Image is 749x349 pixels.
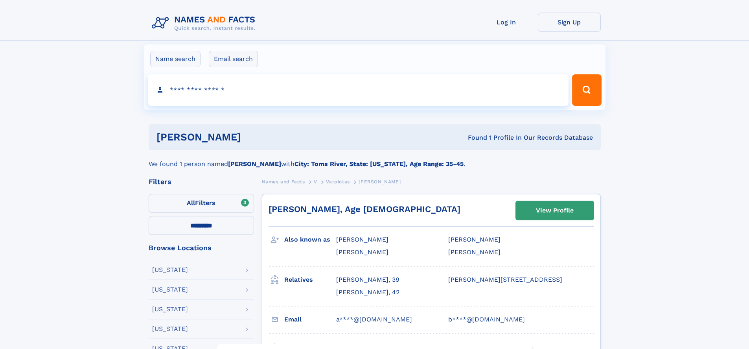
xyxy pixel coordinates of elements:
img: Logo Names and Facts [149,13,262,34]
div: View Profile [536,201,574,220]
button: Search Button [572,74,601,106]
b: [PERSON_NAME] [228,160,281,168]
label: Name search [150,51,201,67]
input: search input [148,74,569,106]
span: [PERSON_NAME] [448,248,501,256]
div: [US_STATE] [152,306,188,312]
h3: Email [284,313,336,326]
span: [PERSON_NAME] [448,236,501,243]
span: All [187,199,195,207]
span: [PERSON_NAME] [359,179,401,185]
a: [PERSON_NAME], 42 [336,288,399,297]
div: We found 1 person named with . [149,150,601,169]
h1: [PERSON_NAME] [156,132,355,142]
a: View Profile [516,201,594,220]
h3: Also known as [284,233,336,246]
label: Email search [209,51,258,67]
b: City: Toms River, State: [US_STATE], Age Range: 35-45 [294,160,464,168]
div: Found 1 Profile In Our Records Database [354,133,593,142]
label: Filters [149,194,254,213]
div: Browse Locations [149,244,254,251]
a: Log In [475,13,538,32]
span: [PERSON_NAME] [336,236,388,243]
a: Varpiotas [326,177,350,187]
a: [PERSON_NAME], Age [DEMOGRAPHIC_DATA] [269,204,460,214]
h3: Relatives [284,273,336,286]
div: [US_STATE] [152,326,188,332]
a: [PERSON_NAME][STREET_ADDRESS] [448,275,562,284]
a: Names and Facts [262,177,305,187]
a: Sign Up [538,13,601,32]
div: [US_STATE] [152,267,188,273]
a: [PERSON_NAME], 39 [336,275,399,284]
div: [US_STATE] [152,286,188,293]
span: [PERSON_NAME] [336,248,388,256]
a: V [314,177,317,187]
span: Varpiotas [326,179,350,185]
div: Filters [149,178,254,185]
span: V [314,179,317,185]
